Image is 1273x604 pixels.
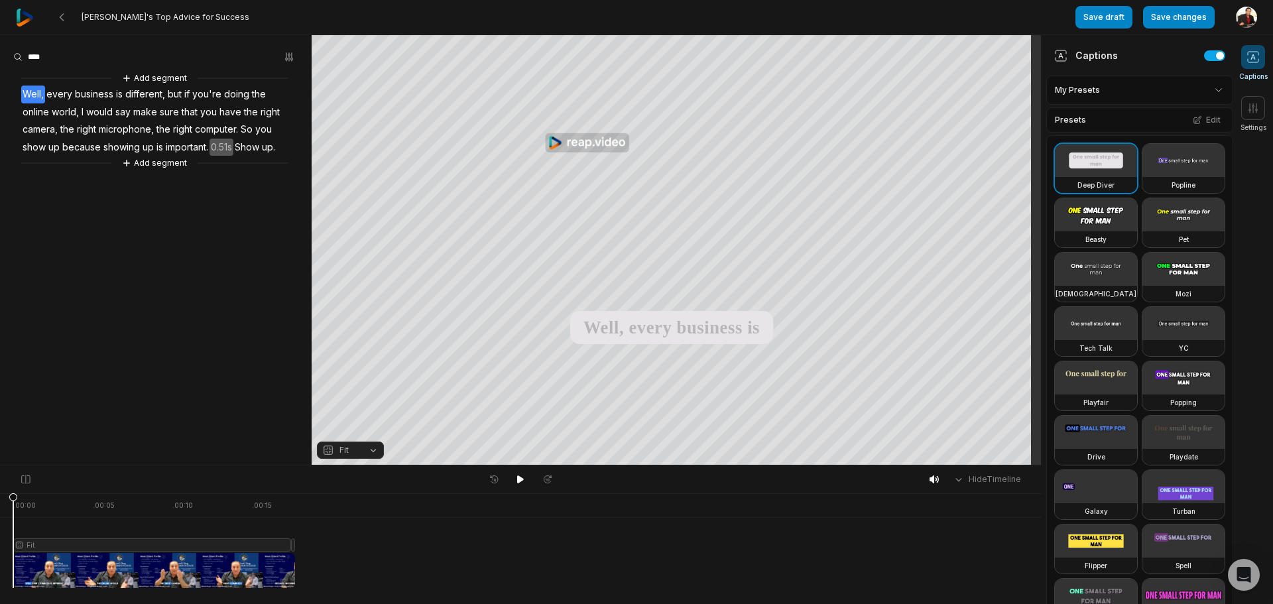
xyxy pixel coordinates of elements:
[1176,288,1191,299] h3: Mozi
[1228,559,1260,591] div: Open Intercom Messenger
[233,139,261,156] span: Show
[199,103,218,121] span: you
[97,121,155,139] span: microphone,
[261,139,276,156] span: up.
[102,139,141,156] span: showing
[132,103,158,121] span: make
[218,103,243,121] span: have
[1176,560,1191,571] h3: Spell
[1241,123,1266,133] span: Settings
[74,86,115,103] span: business
[1172,506,1195,516] h3: Turban
[194,121,239,139] span: computer.
[1046,76,1233,105] div: My Presets
[1179,234,1189,245] h3: Pet
[1143,6,1215,29] button: Save changes
[210,139,233,156] span: 0.51s
[141,139,155,156] span: up
[1170,452,1198,462] h3: Playdate
[82,12,249,23] span: [PERSON_NAME]'s Top Advice for Success
[21,139,47,156] span: show
[45,86,74,103] span: every
[1189,111,1225,129] button: Edit
[21,103,50,121] span: online
[50,103,80,121] span: world,
[59,121,76,139] span: the
[949,469,1025,489] button: HideTimeline
[183,86,191,103] span: if
[251,86,267,103] span: the
[85,103,114,121] span: would
[1056,288,1136,299] h3: [DEMOGRAPHIC_DATA]
[1077,180,1115,190] h3: Deep Diver
[1054,48,1118,62] div: Captions
[239,121,254,139] span: So
[1085,234,1107,245] h3: Beasty
[21,121,59,139] span: camera,
[47,139,61,156] span: up
[1075,6,1132,29] button: Save draft
[1179,343,1189,353] h3: YC
[1085,560,1107,571] h3: Flipper
[115,86,124,103] span: is
[164,139,210,156] span: important.
[80,103,85,121] span: I
[172,121,194,139] span: right
[1083,397,1109,408] h3: Playfair
[155,139,164,156] span: is
[317,442,384,459] button: Fit
[21,86,45,103] span: Well,
[243,103,259,121] span: the
[1079,343,1113,353] h3: Tech Talk
[124,86,166,103] span: different,
[1239,72,1268,82] span: Captions
[61,139,102,156] span: because
[1239,45,1268,82] button: Captions
[119,156,190,170] button: Add segment
[76,121,97,139] span: right
[1241,96,1266,133] button: Settings
[1046,107,1233,133] div: Presets
[1170,397,1197,408] h3: Popping
[191,86,223,103] span: you're
[1172,180,1195,190] h3: Popline
[223,86,251,103] span: doing
[119,71,190,86] button: Add segment
[259,103,281,121] span: right
[155,121,172,139] span: the
[166,86,183,103] span: but
[1085,506,1108,516] h3: Galaxy
[254,121,273,139] span: you
[1087,452,1105,462] h3: Drive
[180,103,199,121] span: that
[158,103,180,121] span: sure
[114,103,132,121] span: say
[339,444,349,456] span: Fit
[16,9,34,27] img: reap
